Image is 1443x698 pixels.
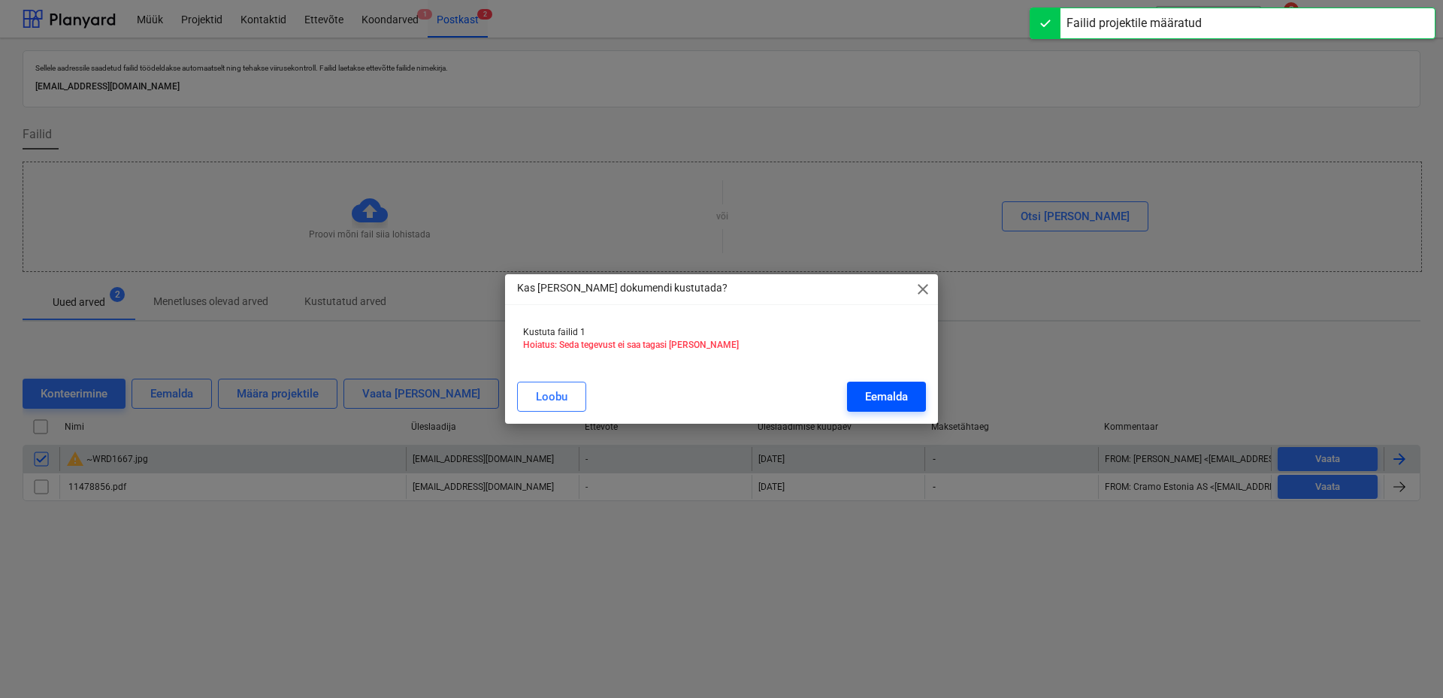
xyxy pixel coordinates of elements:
[1368,626,1443,698] iframe: Chat Widget
[523,326,920,339] p: Kustuta failid 1
[517,280,728,296] p: Kas [PERSON_NAME] dokumendi kustutada?
[517,382,586,412] button: Loobu
[523,339,920,352] p: Hoiatus: Seda tegevust ei saa tagasi [PERSON_NAME]
[914,280,932,298] span: close
[536,387,567,406] div: Loobu
[1066,14,1202,32] div: Failid projektile määratud
[865,387,908,406] div: Eemalda
[847,382,926,412] button: Eemalda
